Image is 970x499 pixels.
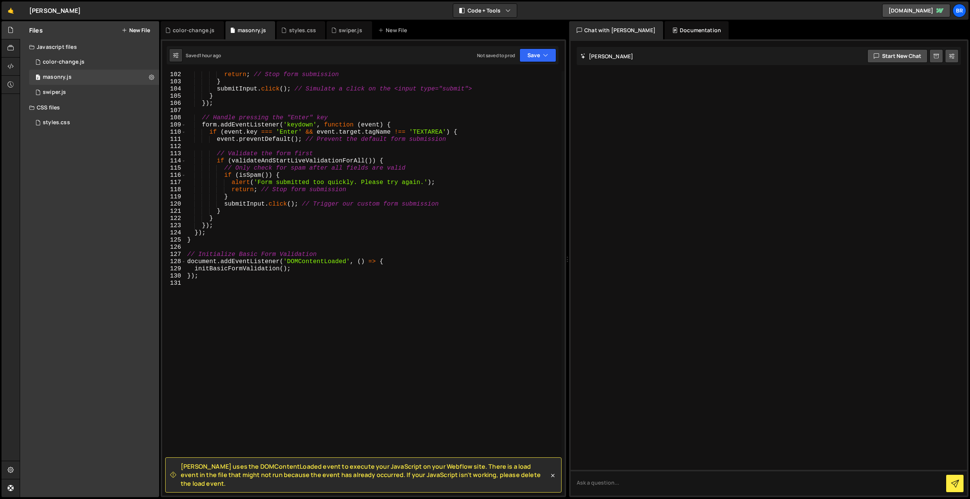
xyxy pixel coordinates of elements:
[162,215,186,222] div: 122
[665,21,729,39] div: Documentation
[162,273,186,280] div: 130
[122,27,150,33] button: New File
[162,129,186,136] div: 110
[162,237,186,244] div: 125
[29,26,43,34] h2: Files
[29,55,159,70] div: 16297/44719.js
[519,48,556,62] button: Save
[162,86,186,93] div: 104
[162,172,186,179] div: 116
[162,150,186,157] div: 113
[43,119,70,126] div: styles.css
[181,462,549,488] span: [PERSON_NAME] uses the DOMContentLoaded event to execute your JavaScript on your Webflow site. Th...
[162,93,186,100] div: 105
[162,100,186,107] div: 106
[162,71,186,78] div: 102
[162,179,186,186] div: 117
[20,39,159,55] div: Javascript files
[162,208,186,215] div: 121
[36,75,40,81] span: 2
[162,107,186,114] div: 107
[29,115,159,130] div: 16297/44027.css
[162,136,186,143] div: 111
[569,21,663,39] div: Chat with [PERSON_NAME]
[162,114,186,122] div: 108
[477,52,515,59] div: Not saved to prod
[289,27,316,34] div: styles.css
[162,258,186,265] div: 128
[162,229,186,237] div: 124
[162,78,186,86] div: 103
[173,27,214,34] div: color-change.js
[29,70,159,85] div: 16297/44199.js
[162,222,186,229] div: 123
[162,186,186,193] div: 118
[339,27,362,34] div: swiper.js
[378,27,410,34] div: New File
[43,89,66,96] div: swiper.js
[29,85,159,100] div: swiper.js
[29,6,81,15] div: [PERSON_NAME]
[162,193,186,201] div: 119
[162,251,186,258] div: 127
[882,4,950,17] a: [DOMAIN_NAME]
[953,4,966,17] a: Br
[162,201,186,208] div: 120
[20,100,159,115] div: CSS files
[580,53,633,60] h2: [PERSON_NAME]
[238,27,266,34] div: masonry.js
[199,52,221,59] div: 1 hour ago
[43,59,84,65] div: color-change.js
[867,49,928,63] button: Start new chat
[162,143,186,150] div: 112
[43,74,72,81] div: masonry.js
[453,4,517,17] button: Code + Tools
[162,244,186,251] div: 126
[162,165,186,172] div: 115
[2,2,20,20] a: 🤙
[162,265,186,273] div: 129
[162,122,186,129] div: 109
[162,280,186,287] div: 131
[186,52,221,59] div: Saved
[162,157,186,165] div: 114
